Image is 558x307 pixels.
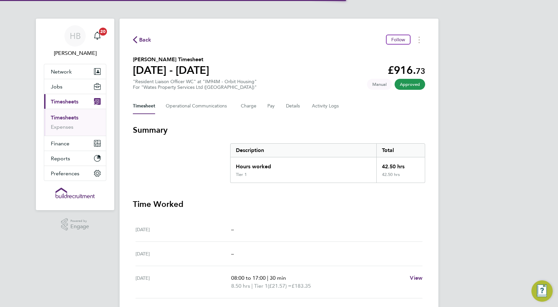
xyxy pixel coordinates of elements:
a: Timesheets [51,114,78,121]
a: Powered byEngage [61,218,89,231]
h3: Summary [133,125,425,135]
span: 73 [416,66,425,76]
span: Follow [391,37,405,43]
span: Network [51,69,72,75]
h1: [DATE] - [DATE] [133,64,209,77]
button: Timesheets [44,94,106,109]
button: Details [286,98,301,114]
h3: Time Worked [133,199,425,210]
div: Hours worked [231,157,376,172]
button: Timesheets Menu [413,35,425,45]
span: (£21.57) = [268,283,292,289]
div: [DATE] [136,274,231,290]
div: 42.50 hrs [376,157,425,172]
button: Timesheet [133,98,155,114]
div: [DATE] [136,250,231,258]
span: Hayley Barrance [44,49,106,57]
button: Activity Logs [312,98,340,114]
span: View [410,275,422,281]
button: Finance [44,136,106,151]
span: Reports [51,155,70,162]
nav: Main navigation [36,19,114,210]
span: Finance [51,140,69,147]
span: 30 min [270,275,286,281]
span: £183.35 [292,283,311,289]
span: Back [139,36,151,44]
span: Powered by [70,218,89,224]
span: | [251,283,253,289]
div: Summary [230,143,425,183]
div: Description [231,144,376,157]
button: Operational Communications [166,98,230,114]
span: This timesheet has been approved. [395,79,425,90]
span: This timesheet was manually created. [367,79,392,90]
button: Charge [241,98,257,114]
span: – [231,250,234,257]
a: View [410,274,422,282]
div: Total [376,144,425,157]
button: Jobs [44,79,106,94]
span: Tier 1 [254,282,268,290]
a: HB[PERSON_NAME] [44,25,106,57]
span: Jobs [51,83,62,90]
span: Preferences [51,170,79,177]
app-decimal: £916. [388,64,425,77]
span: 8.50 hrs [231,283,250,289]
a: 20 [91,25,104,47]
div: Timesheets [44,109,106,136]
span: Engage [70,224,89,230]
div: Tier 1 [236,172,247,177]
button: Engage Resource Center [531,280,553,302]
div: [DATE] [136,226,231,233]
span: – [231,226,234,232]
button: Network [44,64,106,79]
span: HB [70,32,81,40]
div: For "Wates Property Services Ltd ([GEOGRAPHIC_DATA])" [133,84,257,90]
button: Pay [267,98,275,114]
div: 42.50 hrs [376,172,425,183]
img: buildrec-logo-retina.png [55,188,95,198]
button: Back [133,36,151,44]
a: Expenses [51,124,73,130]
span: Timesheets [51,98,78,105]
button: Reports [44,151,106,166]
button: Preferences [44,166,106,181]
div: "Resident Liaison Officer WC" at "IM94M - Orbit Housing" [133,79,257,90]
span: | [267,275,268,281]
button: Follow [386,35,411,45]
span: 08:00 to 17:00 [231,275,266,281]
span: 20 [99,28,107,36]
a: Go to home page [44,188,106,198]
h2: [PERSON_NAME] Timesheet [133,56,209,64]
